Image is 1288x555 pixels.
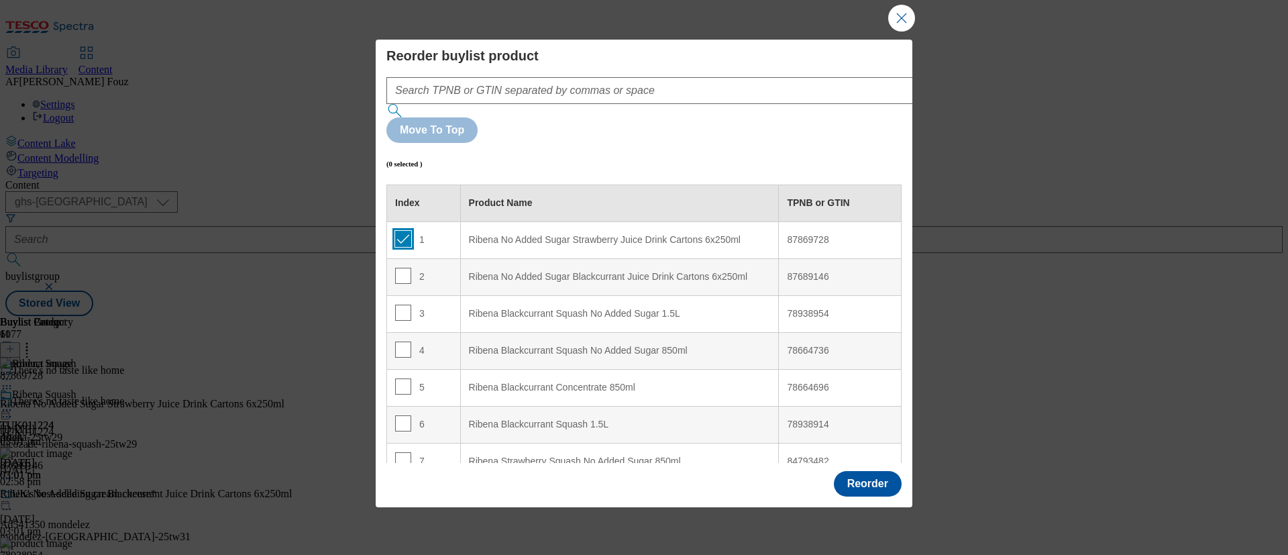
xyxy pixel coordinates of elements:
[787,345,893,357] div: 78664736
[469,234,771,246] div: Ribena No Added Sugar Strawberry Juice Drink Cartons 6x250ml
[395,197,452,209] div: Index
[469,197,771,209] div: Product Name
[834,471,902,497] button: Reorder
[469,345,771,357] div: Ribena Blackcurrant Squash No Added Sugar 850ml
[386,160,423,168] h6: (0 selected )
[469,271,771,283] div: Ribena No Added Sugar Blackcurrant Juice Drink Cartons 6x250ml
[395,342,452,361] div: 4
[469,419,771,431] div: Ribena Blackcurrant Squash 1.5L
[395,379,452,398] div: 5
[787,234,893,246] div: 87869728
[469,382,771,394] div: Ribena Blackcurrant Concentrate 850ml
[386,117,478,143] button: Move To Top
[888,5,915,32] button: Close Modal
[787,419,893,431] div: 78938914
[787,382,893,394] div: 78664696
[386,77,953,104] input: Search TPNB or GTIN separated by commas or space
[395,452,452,472] div: 7
[376,40,912,507] div: Modal
[787,271,893,283] div: 87689146
[469,308,771,320] div: Ribena Blackcurrant Squash No Added Sugar 1.5L
[395,415,452,435] div: 6
[395,268,452,287] div: 2
[469,456,771,468] div: Ribena Strawberry Squash No Added Sugar 850ml
[787,308,893,320] div: 78938954
[386,48,902,64] h4: Reorder buylist product
[787,197,893,209] div: TPNB or GTIN
[395,231,452,250] div: 1
[787,456,893,468] div: 84793482
[395,305,452,324] div: 3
